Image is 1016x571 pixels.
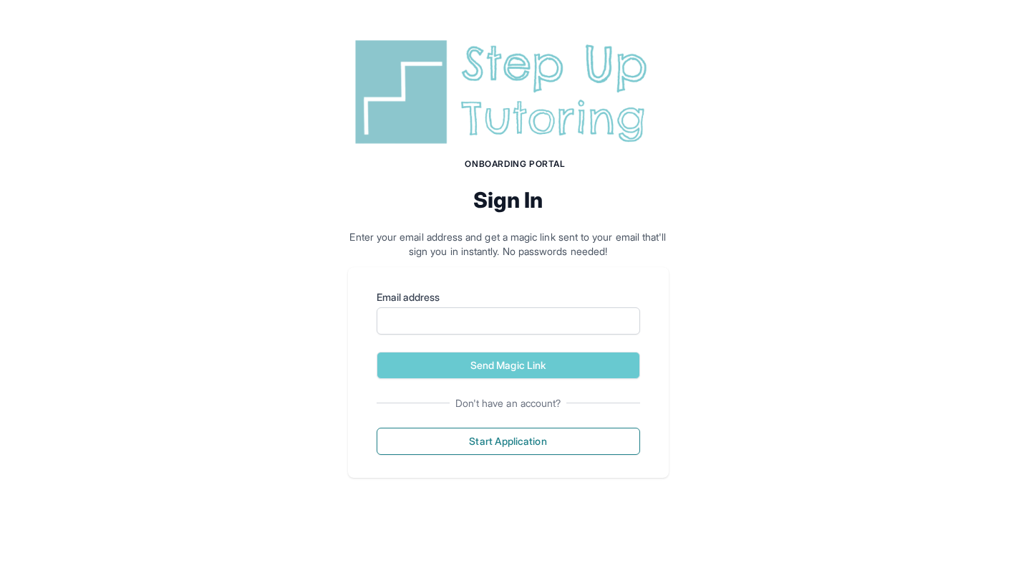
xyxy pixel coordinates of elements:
[377,290,640,304] label: Email address
[362,158,669,170] h1: Onboarding Portal
[377,352,640,379] button: Send Magic Link
[348,34,669,150] img: Step Up Tutoring horizontal logo
[377,428,640,455] button: Start Application
[348,230,669,259] p: Enter your email address and get a magic link sent to your email that'll sign you in instantly. N...
[348,187,669,213] h2: Sign In
[450,396,567,411] span: Don't have an account?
